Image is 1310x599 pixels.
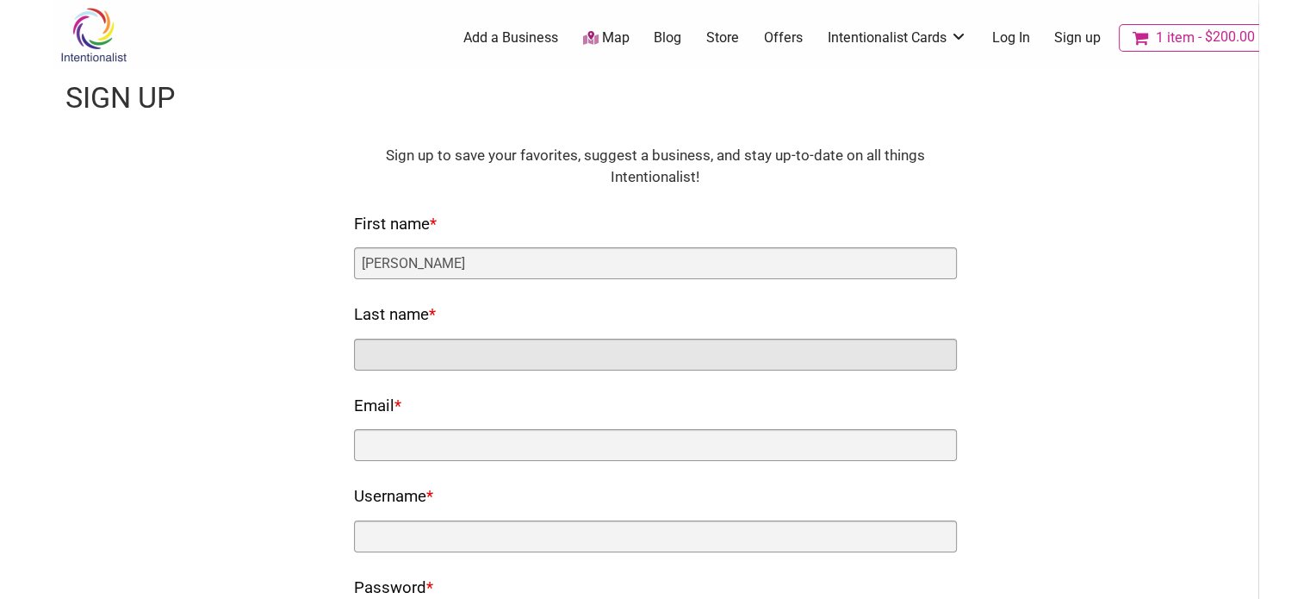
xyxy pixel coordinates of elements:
label: Last name [354,301,436,330]
i: Cart [1133,29,1152,47]
h1: Sign up [65,78,175,119]
label: Username [354,483,433,512]
img: Intentionalist [53,7,134,63]
a: Store [706,28,739,47]
a: Map [583,28,630,48]
a: Cart1 item$200.00 [1119,24,1269,52]
a: Log In [991,28,1029,47]
a: Blog [654,28,681,47]
a: Intentionalist Cards [828,28,967,47]
div: Sign up to save your favorites, suggest a business, and stay up-to-date on all things Intentional... [354,145,957,189]
span: $200.00 [1194,30,1254,44]
label: Email [354,392,401,421]
span: 1 item [1155,31,1194,45]
a: Offers [764,28,803,47]
label: First name [354,210,437,240]
a: Add a Business [463,28,558,47]
a: Sign up [1054,28,1101,47]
